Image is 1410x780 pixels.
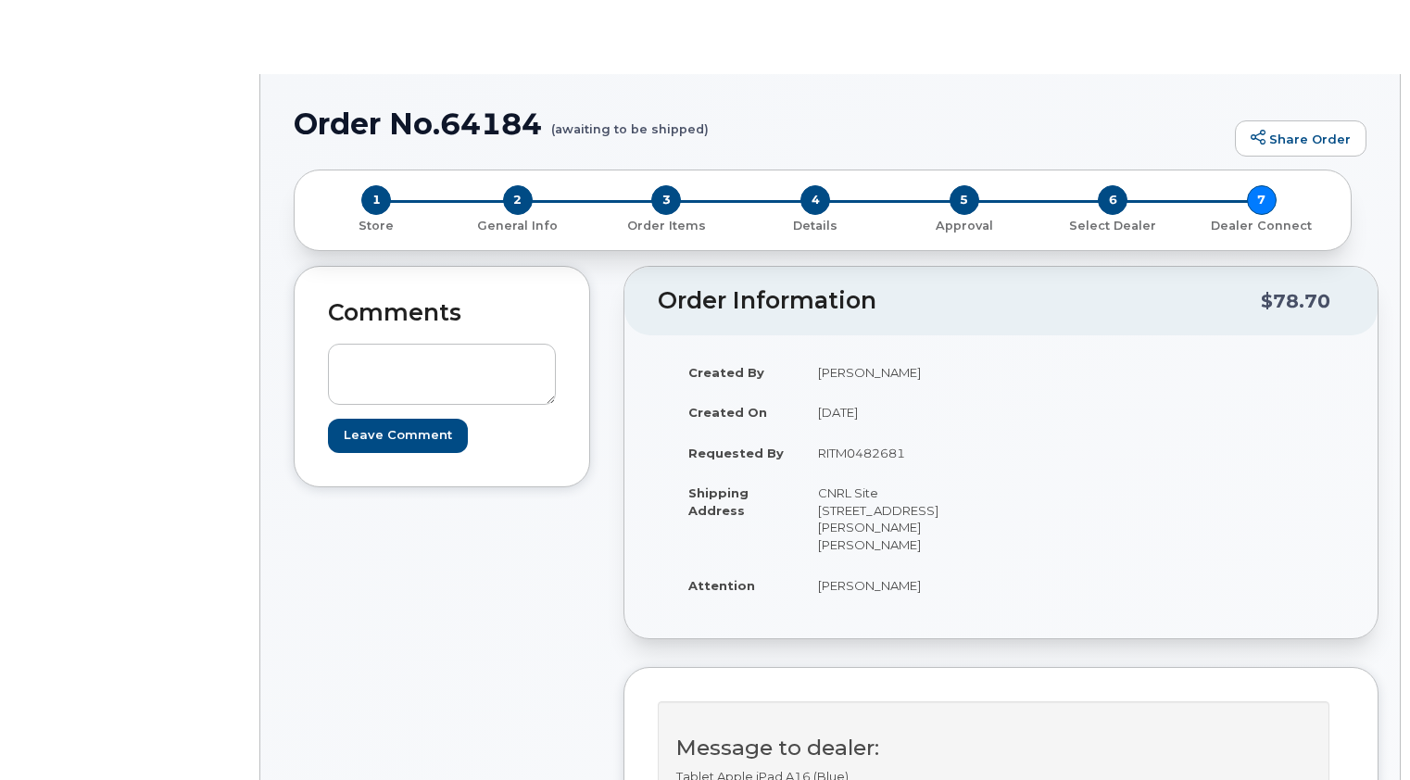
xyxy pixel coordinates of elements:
td: [DATE] [801,392,987,433]
strong: Requested By [688,446,784,460]
h3: Message to dealer: [676,736,1311,760]
a: Share Order [1235,120,1366,157]
span: 5 [950,185,979,215]
h2: Order Information [658,288,1261,314]
a: 2 General Info [444,215,593,234]
a: 5 Approval [889,215,1039,234]
span: 6 [1098,185,1127,215]
p: General Info [451,218,585,234]
strong: Created On [688,405,767,420]
a: 1 Store [309,215,444,234]
div: $78.70 [1261,283,1330,319]
a: 3 Order Items [592,215,741,234]
strong: Attention [688,578,755,593]
strong: Created By [688,365,764,380]
h1: Order No.64184 [294,107,1226,140]
p: Details [749,218,883,234]
span: 4 [800,185,830,215]
td: RITM0482681 [801,433,987,473]
strong: Shipping Address [688,485,749,518]
td: CNRL Site [STREET_ADDRESS][PERSON_NAME][PERSON_NAME] [801,472,987,564]
small: (awaiting to be shipped) [551,107,709,136]
p: Order Items [599,218,734,234]
p: Select Dealer [1046,218,1180,234]
input: Leave Comment [328,419,468,453]
td: [PERSON_NAME] [801,352,987,393]
td: [PERSON_NAME] [801,565,987,606]
a: 4 Details [741,215,890,234]
h2: Comments [328,300,556,326]
span: 2 [503,185,533,215]
p: Approval [897,218,1031,234]
span: 1 [361,185,391,215]
a: 6 Select Dealer [1039,215,1188,234]
p: Store [317,218,436,234]
span: 3 [651,185,681,215]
